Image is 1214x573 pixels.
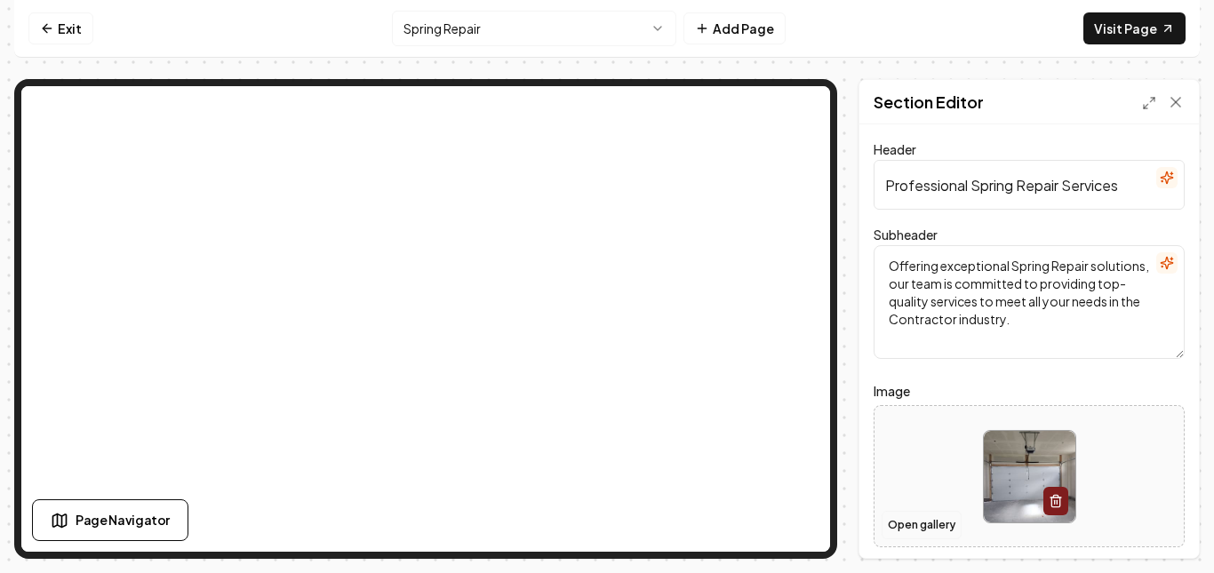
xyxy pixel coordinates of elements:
[984,431,1075,522] img: image
[32,499,188,541] button: Page Navigator
[1083,12,1186,44] a: Visit Page
[874,141,916,157] label: Header
[874,90,984,115] h2: Section Editor
[874,227,938,243] label: Subheader
[882,511,962,539] button: Open gallery
[874,380,1185,402] label: Image
[874,160,1185,210] input: Header
[28,12,93,44] a: Exit
[76,511,170,529] span: Page Navigator
[683,12,786,44] button: Add Page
